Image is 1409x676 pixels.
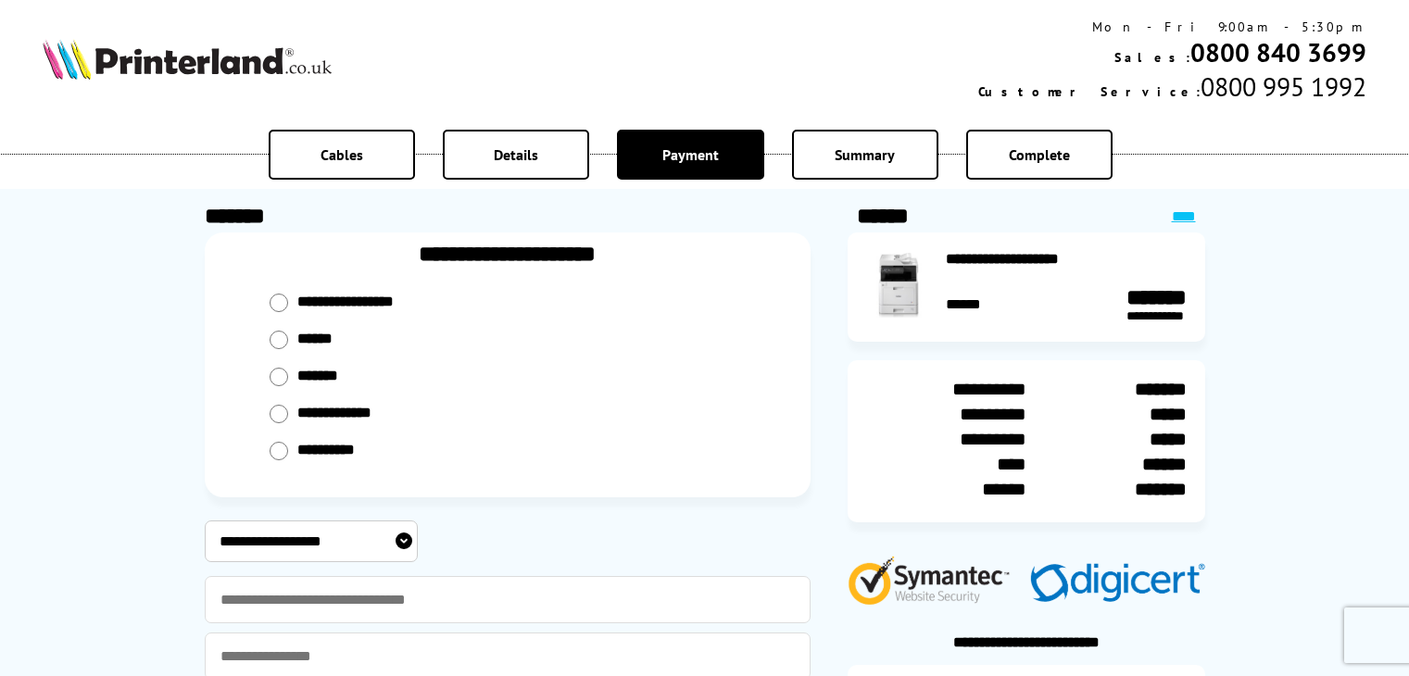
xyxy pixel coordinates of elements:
span: Summary [835,145,895,164]
span: Complete [1009,145,1070,164]
span: Details [494,145,538,164]
img: Printerland Logo [43,39,332,80]
span: 0800 995 1992 [1201,69,1366,104]
span: Customer Service: [978,83,1201,100]
div: Mon - Fri 9:00am - 5:30pm [978,19,1366,35]
span: Payment [662,145,719,164]
span: Cables [321,145,363,164]
a: 0800 840 3699 [1190,35,1366,69]
span: Sales: [1114,49,1190,66]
